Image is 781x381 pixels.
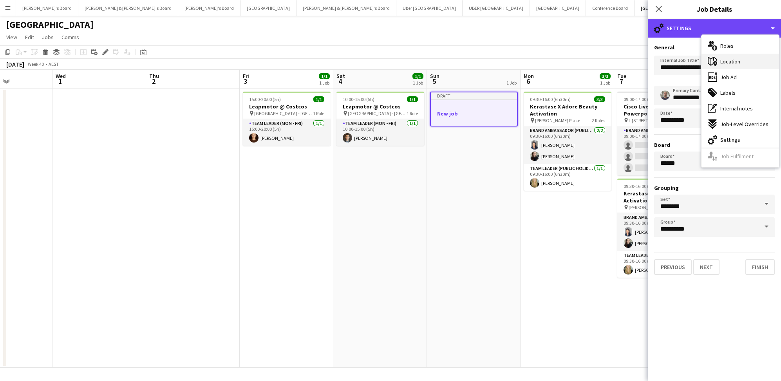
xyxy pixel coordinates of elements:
[586,0,635,16] button: Conference Board
[654,44,775,51] h3: General
[624,183,664,189] span: 09:30-16:00 (6h30m)
[242,77,249,86] span: 3
[243,72,249,79] span: Fri
[335,77,345,86] span: 4
[592,117,605,123] span: 2 Roles
[313,110,324,116] span: 1 Role
[524,103,611,117] h3: Kerastase X Adore Beauty Activation
[348,110,407,116] span: [GEOGRAPHIC_DATA] - [GEOGRAPHIC_DATA]
[524,126,611,164] app-card-role: Brand Ambassador (Public Holiday)2/209:30-16:00 (6h30m)[PERSON_NAME][PERSON_NAME]
[431,110,517,117] h3: New job
[745,259,775,275] button: Finish
[243,103,331,110] h3: Leapmotor @ Costcos
[178,0,240,16] button: [PERSON_NAME]'s Board
[617,179,705,278] app-job-card: 09:30-16:00 (6h30m)3/3Kerastase X Adore Beauty Activation [PERSON_NAME] Place2 RolesBrand Ambassa...
[3,32,20,42] a: View
[535,117,580,123] span: [PERSON_NAME] Place
[524,92,611,191] app-job-card: 09:30-16:00 (6h30m)3/3Kerastase X Adore Beauty Activation [PERSON_NAME] Place2 RolesBrand Ambassa...
[6,34,17,41] span: View
[624,96,655,102] span: 09:00-17:00 (8h)
[148,77,159,86] span: 2
[61,34,79,41] span: Comms
[617,126,705,175] app-card-role: Brand Ambassador ([PERSON_NAME])1A0/309:00-17:00 (8h)
[336,103,424,110] h3: Leapmotor @ Costcos
[720,42,734,49] span: Roles
[56,72,66,79] span: Wed
[42,34,54,41] span: Jobs
[49,61,59,67] div: AEST
[430,72,439,79] span: Sun
[506,80,517,86] div: 1 Job
[654,141,775,148] h3: Board
[54,77,66,86] span: 1
[617,72,626,79] span: Tue
[524,164,611,191] app-card-role: Team Leader (Public Holiday)1/109:30-16:00 (6h30m)[PERSON_NAME]
[720,74,737,81] span: Job Ad
[149,72,159,79] span: Thu
[617,251,705,278] app-card-role: Team Leader (Mon - Fri)1/109:30-16:00 (6h30m)[PERSON_NAME]
[6,60,24,68] div: [DATE]
[430,92,518,126] app-job-card: DraftNew job
[720,121,768,128] span: Job-Level Overrides
[635,0,691,16] button: [GEOGRAPHIC_DATA]
[249,96,281,102] span: 15:00-20:00 (5h)
[530,96,571,102] span: 09:30-16:00 (6h30m)
[530,0,586,16] button: [GEOGRAPHIC_DATA]
[319,73,330,79] span: 1/1
[693,259,720,275] button: Next
[617,92,705,175] app-job-card: 09:00-17:00 (8h)0/3Cisco Live – SYDNEY Powerpoint L [STREET_ADDRESS][PERSON_NAME] (Veritas Office...
[600,73,611,79] span: 3/3
[617,213,705,251] app-card-role: Brand Ambassador ([PERSON_NAME])2/209:30-16:00 (6h30m)[PERSON_NAME][PERSON_NAME]
[336,72,345,79] span: Sat
[26,61,45,67] span: Week 40
[522,77,534,86] span: 6
[6,19,94,31] h1: [GEOGRAPHIC_DATA]
[594,96,605,102] span: 3/3
[16,0,78,16] button: [PERSON_NAME]'s Board
[78,0,178,16] button: [PERSON_NAME] & [PERSON_NAME]'s Board
[336,119,424,146] app-card-role: Team Leader (Mon - Fri)1/110:00-15:00 (5h)[PERSON_NAME]
[654,259,692,275] button: Previous
[396,0,463,16] button: Uber [GEOGRAPHIC_DATA]
[720,89,736,96] span: Labels
[629,117,687,123] span: L [STREET_ADDRESS][PERSON_NAME] (Veritas Offices)
[720,58,740,65] span: Location
[319,80,329,86] div: 1 Job
[39,32,57,42] a: Jobs
[313,96,324,102] span: 1/1
[720,105,753,112] span: Internal notes
[296,0,396,16] button: [PERSON_NAME] & [PERSON_NAME]'s Board
[524,72,534,79] span: Mon
[617,190,705,204] h3: Kerastase X Adore Beauty Activation
[413,80,423,86] div: 1 Job
[22,32,37,42] a: Edit
[654,184,775,191] h3: Grouping
[412,73,423,79] span: 1/1
[240,0,296,16] button: [GEOGRAPHIC_DATA]
[648,4,781,14] h3: Job Details
[243,119,331,146] app-card-role: Team Leader (Mon - Fri)1/115:00-20:00 (5h)[PERSON_NAME]
[629,204,674,210] span: [PERSON_NAME] Place
[58,32,82,42] a: Comms
[407,96,418,102] span: 1/1
[463,0,530,16] button: UBER [GEOGRAPHIC_DATA]
[243,92,331,146] app-job-card: 15:00-20:00 (5h)1/1Leapmotor @ Costcos [GEOGRAPHIC_DATA] - [GEOGRAPHIC_DATA]1 RoleTeam Leader (Mo...
[431,92,517,99] div: Draft
[25,34,34,41] span: Edit
[600,80,610,86] div: 1 Job
[407,110,418,116] span: 1 Role
[336,92,424,146] app-job-card: 10:00-15:00 (5h)1/1Leapmotor @ Costcos [GEOGRAPHIC_DATA] - [GEOGRAPHIC_DATA]1 RoleTeam Leader (Mo...
[720,136,740,143] span: Settings
[343,96,374,102] span: 10:00-15:00 (5h)
[254,110,313,116] span: [GEOGRAPHIC_DATA] - [GEOGRAPHIC_DATA]
[648,19,781,38] div: Settings
[429,77,439,86] span: 5
[617,103,705,117] h3: Cisco Live – SYDNEY Powerpoint
[616,77,626,86] span: 7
